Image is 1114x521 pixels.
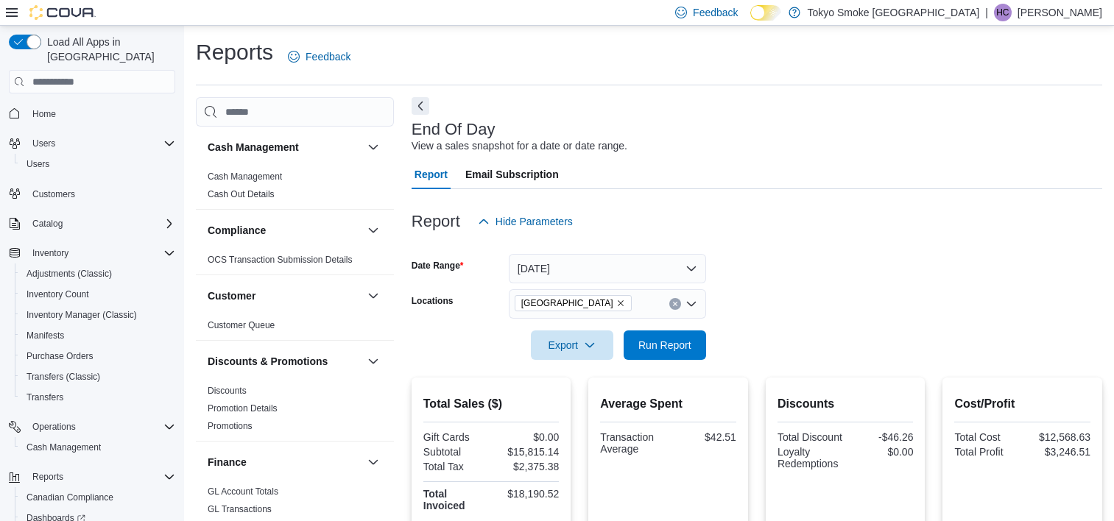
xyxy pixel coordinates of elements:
[985,4,988,21] p: |
[208,420,253,432] span: Promotions
[364,352,382,370] button: Discounts & Promotions
[412,295,454,307] label: Locations
[208,403,278,414] span: Promotion Details
[423,461,488,472] div: Total Tax
[808,4,980,21] p: Tokyo Smoke [GEOGRAPHIC_DATA]
[27,105,62,123] a: Home
[364,287,382,305] button: Customer
[282,42,356,71] a: Feedback
[27,158,49,170] span: Users
[15,305,181,325] button: Inventory Manager (Classic)
[1026,431,1090,443] div: $12,568.63
[21,389,69,406] a: Transfers
[208,223,362,238] button: Compliance
[412,97,429,115] button: Next
[208,140,362,155] button: Cash Management
[27,330,64,341] span: Manifests
[208,403,278,414] a: Promotion Details
[521,296,613,311] span: [GEOGRAPHIC_DATA]
[208,254,353,266] span: OCS Transaction Submission Details
[27,492,113,503] span: Canadian Compliance
[600,431,665,455] div: Transaction Average
[531,330,613,360] button: Export
[306,49,350,64] span: Feedback
[669,298,681,310] button: Clear input
[208,421,253,431] a: Promotions
[15,284,181,305] button: Inventory Count
[21,347,99,365] a: Purchase Orders
[196,38,273,67] h1: Reports
[27,185,175,203] span: Customers
[364,138,382,156] button: Cash Management
[208,320,275,330] a: Customer Queue
[32,471,63,483] span: Reports
[3,183,181,205] button: Customers
[208,386,247,396] a: Discounts
[15,154,181,174] button: Users
[954,446,1019,458] div: Total Profit
[15,387,181,408] button: Transfers
[27,288,89,300] span: Inventory Count
[515,295,632,311] span: Mount Pearl Commonwealth
[21,389,175,406] span: Transfers
[412,121,496,138] h3: End Of Day
[196,168,394,209] div: Cash Management
[21,439,107,456] a: Cash Management
[600,395,736,413] h2: Average Spent
[21,368,106,386] a: Transfers (Classic)
[208,486,278,497] a: GL Account Totals
[21,489,175,506] span: Canadian Compliance
[494,431,559,443] div: $0.00
[21,265,175,283] span: Adjustments (Classic)
[27,215,175,233] span: Catalog
[21,327,175,344] span: Manifests
[208,354,362,369] button: Discounts & Promotions
[21,347,175,365] span: Purchase Orders
[638,338,691,352] span: Run Report
[27,468,175,486] span: Reports
[954,431,1019,443] div: Total Cost
[21,155,55,173] a: Users
[15,437,181,458] button: Cash Management
[208,455,247,469] h3: Finance
[208,188,275,200] span: Cash Out Details
[423,488,465,511] strong: Total Invoiced
[27,104,175,122] span: Home
[412,260,464,272] label: Date Range
[685,298,697,310] button: Open list of options
[208,189,275,199] a: Cash Out Details
[32,421,76,433] span: Operations
[27,350,94,362] span: Purchase Orders
[29,5,96,20] img: Cova
[693,5,738,20] span: Feedback
[32,138,55,149] span: Users
[208,504,272,514] a: GL Transactions
[3,133,181,154] button: Users
[27,268,112,280] span: Adjustments (Classic)
[32,218,63,230] span: Catalog
[21,286,175,303] span: Inventory Count
[27,185,81,203] a: Customers
[778,431,842,443] div: Total Discount
[750,5,781,21] input: Dark Mode
[15,346,181,366] button: Purchase Orders
[423,395,560,413] h2: Total Sales ($)
[208,288,255,303] h3: Customer
[412,213,460,230] h3: Report
[616,299,625,308] button: Remove Mount Pearl Commonwealth from selection in this group
[364,221,382,239] button: Compliance
[412,138,627,154] div: View a sales snapshot for a date or date range.
[494,446,559,458] div: $15,815.14
[27,135,175,152] span: Users
[208,455,362,469] button: Finance
[15,366,181,387] button: Transfers (Classic)
[27,442,101,453] span: Cash Management
[996,4,1009,21] span: HC
[21,155,175,173] span: Users
[32,188,75,200] span: Customers
[494,461,559,472] div: $2,375.38
[27,391,63,403] span: Transfers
